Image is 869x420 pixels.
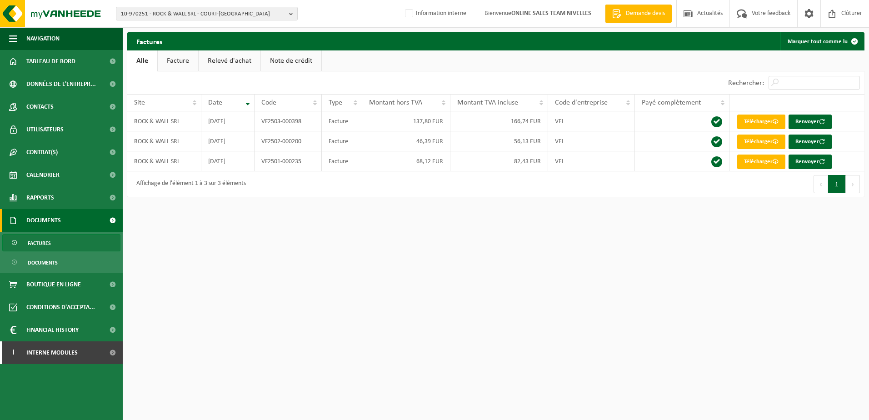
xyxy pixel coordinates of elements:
[26,118,64,141] span: Utilisateurs
[127,50,157,71] a: Alle
[728,80,764,87] label: Rechercher:
[127,151,201,171] td: ROCK & WALL SRL
[26,164,60,186] span: Calendrier
[450,111,548,131] td: 166,74 EUR
[201,151,255,171] td: [DATE]
[642,99,701,106] span: Payé complètement
[116,7,298,20] button: 10-970251 - ROCK & WALL SRL - COURT-[GEOGRAPHIC_DATA]
[26,273,81,296] span: Boutique en ligne
[26,319,79,341] span: Financial History
[548,111,635,131] td: VEL
[780,32,864,50] button: Marquer tout comme lu
[737,135,785,149] a: Télécharger
[9,341,17,364] span: I
[605,5,672,23] a: Demande devis
[127,32,171,50] h2: Factures
[548,131,635,151] td: VEL
[127,131,201,151] td: ROCK & WALL SRL
[548,151,635,171] td: VEL
[26,186,54,209] span: Rapports
[26,73,96,95] span: Données de l'entrepr...
[26,296,95,319] span: Conditions d'accepta...
[789,155,832,169] button: Renvoyer
[134,99,145,106] span: Site
[261,99,276,106] span: Code
[789,135,832,149] button: Renvoyer
[127,111,201,131] td: ROCK & WALL SRL
[828,175,846,193] button: 1
[814,175,828,193] button: Previous
[403,7,466,20] label: Information interne
[555,99,608,106] span: Code d'entreprise
[789,115,832,129] button: Renvoyer
[26,50,75,73] span: Tableau de bord
[846,175,860,193] button: Next
[26,27,60,50] span: Navigation
[132,176,246,192] div: Affichage de l'élément 1 à 3 sur 3 éléments
[362,151,450,171] td: 68,12 EUR
[26,141,58,164] span: Contrat(s)
[369,99,422,106] span: Montant hors TVA
[737,115,785,129] a: Télécharger
[28,235,51,252] span: Factures
[450,131,548,151] td: 56,13 EUR
[255,111,321,131] td: VF2503-000398
[322,151,363,171] td: Facture
[28,254,58,271] span: Documents
[624,9,667,18] span: Demande devis
[26,209,61,232] span: Documents
[201,111,255,131] td: [DATE]
[201,131,255,151] td: [DATE]
[255,151,321,171] td: VF2501-000235
[121,7,285,21] span: 10-970251 - ROCK & WALL SRL - COURT-[GEOGRAPHIC_DATA]
[450,151,548,171] td: 82,43 EUR
[362,131,450,151] td: 46,39 EUR
[322,131,363,151] td: Facture
[2,234,120,251] a: Factures
[322,111,363,131] td: Facture
[26,341,78,364] span: Interne modules
[457,99,518,106] span: Montant TVA incluse
[2,254,120,271] a: Documents
[362,111,450,131] td: 137,80 EUR
[511,10,591,17] strong: ONLINE SALES TEAM NIVELLES
[737,155,785,169] a: Télécharger
[255,131,321,151] td: VF2502-000200
[329,99,342,106] span: Type
[208,99,222,106] span: Date
[26,95,54,118] span: Contacts
[199,50,260,71] a: Relevé d'achat
[261,50,321,71] a: Note de crédit
[158,50,198,71] a: Facture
